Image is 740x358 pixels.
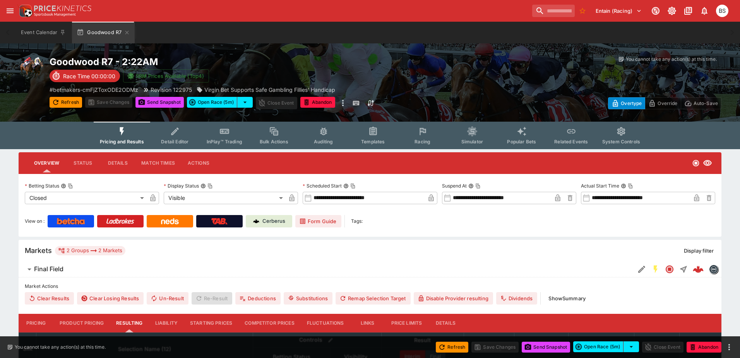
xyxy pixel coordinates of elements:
[336,292,411,305] button: Remap Selection Target
[238,314,301,332] button: Competitor Prices
[581,182,619,189] p: Actual Start Time
[338,97,348,109] button: more
[100,139,144,145] span: Pricing and Results
[635,262,649,276] button: Edit Detail
[709,265,718,274] div: betmakers
[461,139,483,145] span: Simulator
[663,262,677,276] button: Closed
[25,281,715,292] label: Market Actions
[184,314,238,332] button: Starting Prices
[522,342,570,353] button: Send Snapshot
[164,192,286,204] div: Visible
[428,314,463,332] button: Details
[628,183,633,189] button: Copy To Clipboard
[681,97,721,109] button: Auto-Save
[17,3,33,19] img: PriceKinetics Logo
[303,182,342,189] p: Scheduled Start
[25,292,74,305] button: Clear Results
[436,342,468,353] button: Refresh
[50,97,82,108] button: Refresh
[25,182,59,189] p: Betting Status
[253,218,259,224] img: Cerberus
[677,262,690,276] button: Straight
[181,154,216,172] button: Actions
[72,22,135,43] button: Goodwood R7
[77,292,144,305] button: Clear Losing Results
[34,265,63,273] h6: Final Field
[65,154,100,172] button: Status
[687,343,721,350] span: Mark an event as closed and abandoned.
[57,218,85,224] img: Betcha
[123,69,209,83] button: SRM Prices Available (Top4)
[15,344,106,351] p: You cannot take any action(s) at this time.
[28,154,65,172] button: Overview
[19,56,43,81] img: horse_racing.png
[301,314,350,332] button: Fluctuations
[692,159,700,167] svg: Closed
[709,265,718,274] img: betmakers
[573,341,639,352] div: split button
[687,342,721,353] button: Abandon
[703,158,712,168] svg: Visible
[626,56,717,63] p: You cannot take any action(s) at this time.
[649,262,663,276] button: SGM Enabled
[50,56,385,68] h2: Copy To Clipboard
[361,139,385,145] span: Templates
[135,97,184,108] button: Send Snapshot
[3,4,17,18] button: open drawer
[207,183,213,189] button: Copy To Clipboard
[624,341,639,352] button: select merge strategy
[211,218,228,224] img: TabNZ
[716,5,728,17] div: Brendan Scoble
[714,2,731,19] button: Brendan Scoble
[381,332,464,348] th: Result
[496,292,537,305] button: Dividends
[164,182,199,189] p: Display Status
[694,99,718,107] p: Auto-Save
[679,244,718,257] button: Display filter
[602,139,640,145] span: System Controls
[544,292,590,305] button: ShowSummary
[343,183,349,189] button: Scheduled StartCopy To Clipboard
[414,292,493,305] button: Disable Provider resulting
[415,139,430,145] span: Racing
[106,218,134,224] img: Ladbrokes
[665,4,679,18] button: Toggle light/dark mode
[94,122,646,149] div: Event type filters
[53,314,110,332] button: Product Pricing
[147,292,188,305] button: Un-Result
[621,99,642,107] p: Overtype
[697,4,711,18] button: Notifications
[50,86,138,94] p: Copy To Clipboard
[25,192,147,204] div: Closed
[161,139,188,145] span: Detail Editor
[204,86,335,94] p: Virgin Bet Supports Safe Gambling Fillies' Handicap
[61,183,66,189] button: Betting StatusCopy To Clipboard
[693,264,704,275] div: 60e76855-c697-434f-bf00-c08406d53f4b
[192,292,232,305] span: Re-Result
[187,97,237,108] button: Open Race (5m)
[621,183,626,189] button: Actual Start TimeCopy To Clipboard
[507,139,536,145] span: Popular Bets
[314,139,333,145] span: Auditing
[19,262,635,277] button: Final Field
[16,22,70,43] button: Event Calendar
[149,314,184,332] button: Liability
[34,5,91,11] img: PriceKinetics
[725,343,734,352] button: more
[649,4,663,18] button: Connected to PK
[475,183,481,189] button: Copy To Clipboard
[576,5,589,17] button: No Bookmarks
[235,292,281,305] button: Deductions
[187,97,253,108] div: split button
[253,332,382,348] th: Controls
[25,215,45,227] label: View on :
[260,139,288,145] span: Bulk Actions
[58,246,122,255] div: 2 Groups 2 Markets
[34,13,76,16] img: Sportsbook Management
[19,314,53,332] button: Pricing
[262,217,285,225] p: Cerberus
[385,314,428,332] button: Price Limits
[665,265,674,274] svg: Closed
[573,341,624,352] button: Open Race (5m)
